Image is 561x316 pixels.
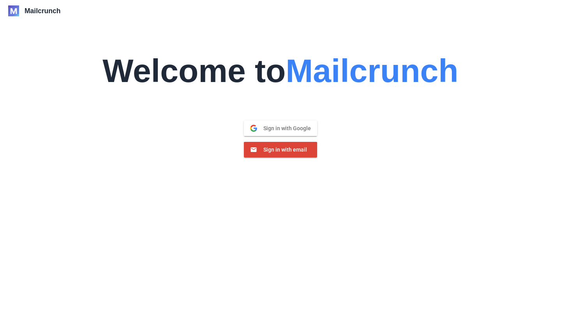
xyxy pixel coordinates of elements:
h1: Welcome to [102,16,458,87]
span: Mailcrunch [286,52,458,89]
button: Sign in with email [244,142,317,157]
span: Sign in with email [257,146,307,153]
button: Sign in with Google [244,120,317,136]
span: Mailcrunch [25,6,60,16]
img: logo [8,5,19,16]
span: Sign in with Google [257,125,311,132]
